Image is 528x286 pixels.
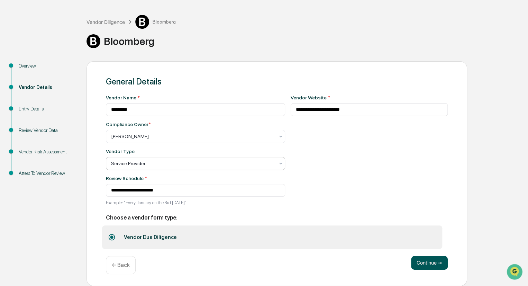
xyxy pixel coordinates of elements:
div: Bloomberg [87,34,525,48]
span: Pylon [69,117,84,123]
div: 🖐️ [7,88,12,93]
div: Review Schedule [106,176,285,181]
div: Start new chat [24,53,113,60]
div: Compliance Owner [106,122,151,127]
div: General Details [106,77,448,87]
div: Vendor Type [106,149,135,154]
h2: Choose a vendor form type: [106,214,448,221]
div: Attest To Vendor Review [19,170,75,177]
p: Example: "Every January on the 3rd [DATE]" [106,200,285,205]
span: Preclearance [14,87,45,94]
div: 🔎 [7,101,12,107]
a: 🖐️Preclearance [4,84,47,97]
span: Data Lookup [14,100,44,107]
a: Powered byPylon [49,117,84,123]
div: Overview [19,62,75,70]
div: Vendor Due Diligence [119,228,182,246]
p: ← Back [112,262,130,268]
span: Attestations [57,87,86,94]
div: Review Vendor Data [19,127,75,134]
a: 🗄️Attestations [47,84,89,97]
img: 1746055101610-c473b297-6a78-478c-a979-82029cc54cd1 [7,53,19,65]
p: How can we help? [7,15,126,26]
div: 🗄️ [50,88,56,93]
div: Vendor Details [19,84,75,91]
div: Vendor Website [291,95,448,100]
div: Vendor Name [106,95,285,100]
button: Start new chat [118,55,126,63]
img: Vendor Logo [87,34,100,48]
div: Vendor Diligence [87,19,125,25]
img: Vendor Logo [135,15,149,29]
div: We're available if you need us! [24,60,88,65]
div: Bloomberg [135,15,176,29]
a: 🔎Data Lookup [4,98,46,110]
div: Vendor Risk Assessment [19,148,75,155]
div: Entry Details [19,105,75,113]
iframe: Open customer support [506,263,525,282]
button: Continue ➔ [411,256,448,270]
input: Clear [18,32,114,39]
